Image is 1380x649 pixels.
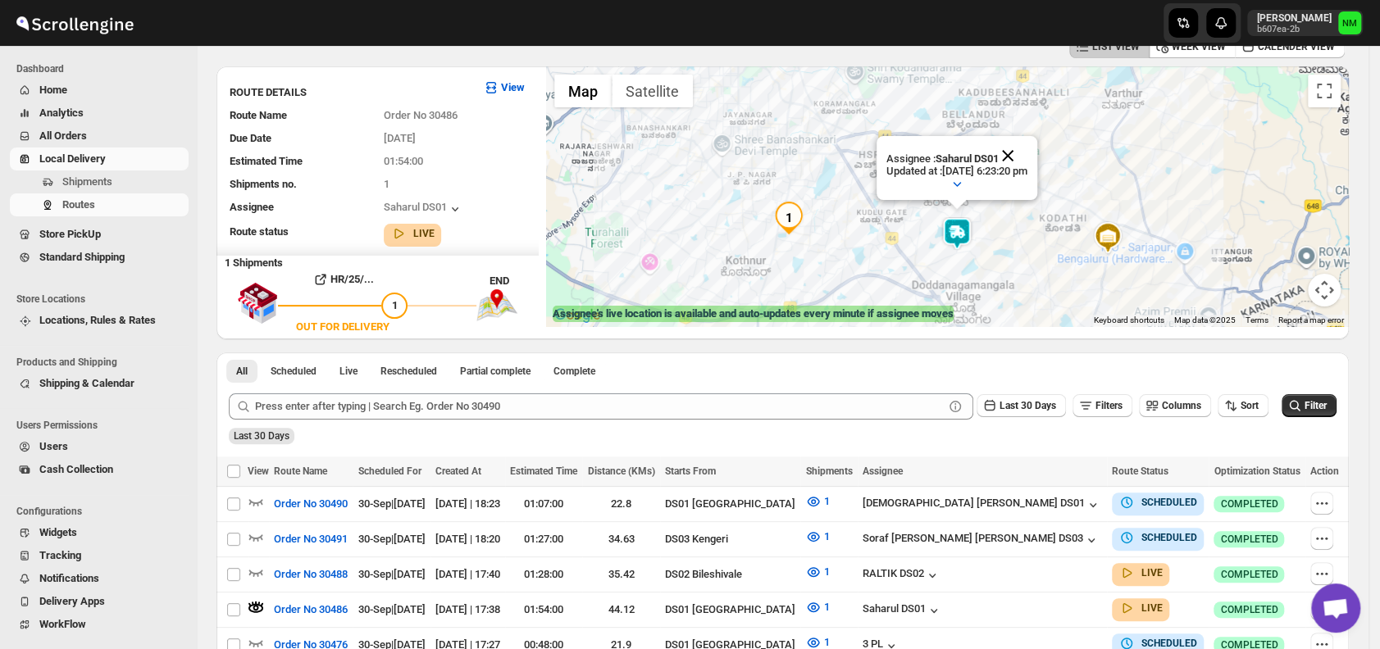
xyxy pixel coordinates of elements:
a: Open this area in Google Maps (opens a new window) [550,305,604,326]
span: Filters [1095,400,1123,411]
button: Order No 30488 [264,561,358,588]
button: 1 [795,559,839,585]
span: Complete [553,365,595,378]
div: 44.12 [587,601,654,618]
button: Map camera controls [1308,274,1341,306]
button: Close [988,136,1027,175]
span: CALENDER VIEW [1258,40,1335,53]
span: WorkFlow [39,618,86,630]
b: LIVE [1141,602,1163,614]
button: All Orders [10,125,189,147]
span: COMPLETED [1220,497,1278,511]
span: Standard Shipping [39,251,125,263]
span: Order No 30486 [384,109,458,121]
span: Order No 30490 [274,496,348,512]
button: Notifications [10,567,189,590]
span: Narjit Magar [1338,11,1361,34]
div: 01:07:00 [510,496,577,512]
b: 1 Shipments [216,248,283,269]
span: 01:54:00 [384,155,423,167]
span: Starts From [665,465,716,477]
button: Widgets [10,521,189,544]
span: Map data ©2025 [1174,315,1236,324]
button: Shipments [10,170,189,193]
span: Store Locations [16,293,189,306]
span: Tracking [39,549,81,561]
button: Home [10,79,189,102]
button: Delivery Apps [10,590,189,613]
span: View [248,465,269,477]
span: [DATE] [384,132,416,144]
span: Action [1310,465,1339,477]
span: 1 [823,565,829,578]
div: DS01 [GEOGRAPHIC_DATA] [665,496,796,512]
span: 1 [823,530,829,542]
button: User menu [1247,10,1363,36]
span: 30-Sep | [DATE] [358,603,425,615]
span: All [236,365,248,378]
span: Distance (KMs) [587,465,654,477]
span: Shipments [62,175,112,188]
b: HR/25/... [330,273,374,285]
button: View [473,75,535,101]
button: Show street map [554,75,612,107]
span: Optimization Status [1214,465,1300,477]
span: Widgets [39,526,77,538]
span: Sort [1241,400,1259,411]
span: Last 30 Days [1000,400,1056,411]
a: Terms (opens in new tab) [1246,315,1268,324]
button: Users [10,435,189,458]
b: LIVE [1141,567,1163,579]
button: Order No 30486 [264,597,358,623]
button: Saharul DS01 [384,201,463,217]
div: 22.8 [587,496,654,512]
span: 1 [384,178,389,190]
div: 01:28:00 [510,566,577,583]
div: RALTIK DS02 [863,567,940,583]
span: LIST VIEW [1092,40,1140,53]
button: CALENDER VIEW [1235,35,1345,58]
button: Routes [10,193,189,216]
div: [DATE] | 18:23 [435,496,500,512]
button: Saharul DS01 [863,602,942,619]
span: Routes [62,198,95,211]
div: [DATE] | 17:40 [435,566,500,583]
span: 30-Sep | [DATE] [358,568,425,580]
span: Partial complete [460,365,531,378]
div: 01:54:00 [510,601,577,618]
div: OUT FOR DELIVERY [296,319,389,335]
button: Locations, Rules & Rates [10,309,189,332]
span: Rescheduled [380,365,437,378]
button: Soraf [PERSON_NAME] [PERSON_NAME] DS03 [863,532,1100,548]
span: Assignee [230,201,274,213]
b: SCHEDULED [1141,532,1197,543]
span: COMPLETED [1220,533,1278,546]
span: COMPLETED [1220,568,1278,581]
button: All routes [226,360,257,383]
span: Live [339,365,358,378]
button: Toggle fullscreen view [1308,75,1341,107]
button: [DEMOGRAPHIC_DATA] [PERSON_NAME] DS01 [863,497,1101,513]
p: Assignee : [886,152,1027,165]
span: Configurations [16,505,189,518]
span: Order No 30491 [274,531,348,547]
span: Analytics [39,107,84,119]
button: Order No 30490 [264,491,358,517]
span: 30-Sep | [DATE] [358,497,425,510]
div: [DATE] | 17:38 [435,601,500,618]
span: Notifications [39,572,99,584]
div: [DATE] | 18:20 [435,531,500,547]
span: Delivery Apps [39,595,105,607]
span: Route status [230,225,289,238]
button: Shipping & Calendar [10,372,189,395]
span: 1 [823,636,829,648]
b: Saharul DS01 [936,152,999,165]
img: trip_end.png [476,289,517,320]
button: LIVE [1118,600,1163,616]
span: Shipments [805,465,852,477]
span: Created At [435,465,481,477]
span: Route Name [230,109,287,121]
img: shop.svg [237,271,278,335]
